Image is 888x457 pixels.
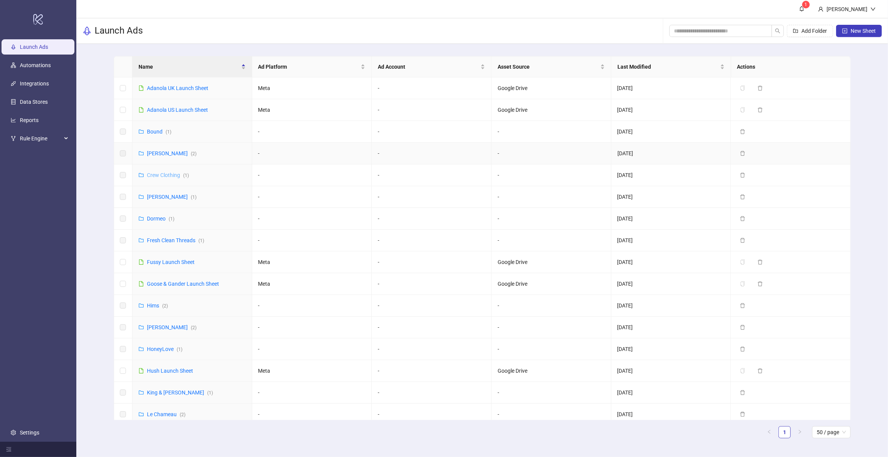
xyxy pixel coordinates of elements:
td: - [492,295,611,317]
td: - [252,121,372,143]
a: HoneyLove(1) [147,346,182,352]
td: [DATE] [611,317,731,338]
li: Next Page [794,426,806,438]
th: Asset Source [492,56,611,77]
td: - [492,143,611,164]
th: Name [132,56,252,77]
span: Last Modified [617,63,719,71]
td: Meta [252,99,372,121]
td: [DATE] [611,230,731,251]
span: Add Folder [801,28,827,34]
td: - [492,404,611,425]
a: Le Chameau(2) [147,411,185,417]
td: Meta [252,273,372,295]
td: - [372,164,492,186]
a: Launch Ads [20,44,48,50]
td: [DATE] [611,121,731,143]
button: The sheet needs to be migrated before it can be duplicated. Please open the sheet to migrate it. [737,366,751,375]
td: - [252,230,372,251]
td: [DATE] [611,208,731,230]
td: - [372,317,492,338]
span: 1 [805,2,807,7]
span: delete [740,129,745,134]
td: - [492,208,611,230]
td: - [372,143,492,164]
td: - [372,230,492,251]
button: New Sheet [836,25,882,37]
td: [DATE] [611,382,731,404]
li: Previous Page [763,426,775,438]
span: Asset Source [498,63,599,71]
span: folder [139,303,144,308]
span: delete [740,151,745,156]
span: ( 2 ) [162,303,168,309]
td: - [492,121,611,143]
span: delete [740,303,745,308]
button: Add Folder [787,25,833,37]
span: folder [139,346,144,352]
th: Ad Account [372,56,492,77]
td: [DATE] [611,360,731,382]
th: Ad Platform [252,56,372,77]
span: Rule Engine [20,131,62,146]
td: [DATE] [611,338,731,360]
span: delete [740,346,745,352]
a: Hush Launch Sheet [147,368,193,374]
a: Adanola UK Launch Sheet [147,85,208,91]
button: The sheet needs to be migrated before it can be duplicated. Please open the sheet to migrate it. [737,257,751,267]
span: delete [740,325,745,330]
span: folder [139,238,144,243]
td: - [252,404,372,425]
td: [DATE] [611,77,731,99]
td: [DATE] [611,295,731,317]
span: ( 1 ) [177,347,182,352]
div: Page Size [812,426,851,438]
span: ( 1 ) [166,129,171,135]
td: Google Drive [492,273,611,295]
a: [PERSON_NAME](2) [147,324,197,330]
span: folder [139,194,144,200]
td: - [372,208,492,230]
td: - [492,186,611,208]
span: fork [11,136,16,141]
span: folder [139,325,144,330]
span: folder [139,151,144,156]
span: file [139,281,144,286]
td: - [492,164,611,186]
span: bell [799,6,804,11]
button: The sheet needs to be migrated before it can be duplicated. Please open the sheet to migrate it. [737,84,751,93]
td: - [252,143,372,164]
td: - [372,273,492,295]
span: delete [740,194,745,200]
a: [PERSON_NAME](1) [147,194,197,200]
span: folder [139,216,144,221]
td: [DATE] [611,143,731,164]
button: left [763,426,775,438]
h3: Launch Ads [95,25,143,37]
td: Google Drive [492,360,611,382]
button: The sheet needs to be migrated before it can be duplicated. Please open the sheet to migrate it. [737,279,751,288]
a: King & [PERSON_NAME](1) [147,389,213,396]
td: - [372,338,492,360]
span: ( 2 ) [191,325,197,330]
span: delete [757,368,763,373]
td: - [252,317,372,338]
td: - [372,360,492,382]
span: delete [757,281,763,286]
a: 1 [779,426,790,438]
a: Integrations [20,80,49,87]
a: Hims(2) [147,303,168,309]
a: Data Stores [20,99,48,105]
td: - [252,382,372,404]
td: - [252,208,372,230]
span: folder-add [793,28,798,34]
a: Settings [20,430,39,436]
button: The sheet needs to be migrated before it can be duplicated. Please open the sheet to migrate it. [737,105,751,114]
span: Ad Account [378,63,479,71]
span: 50 / page [817,426,846,438]
span: Ad Platform [258,63,359,71]
td: - [372,186,492,208]
span: ( 1 ) [183,173,189,178]
td: [DATE] [611,251,731,273]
